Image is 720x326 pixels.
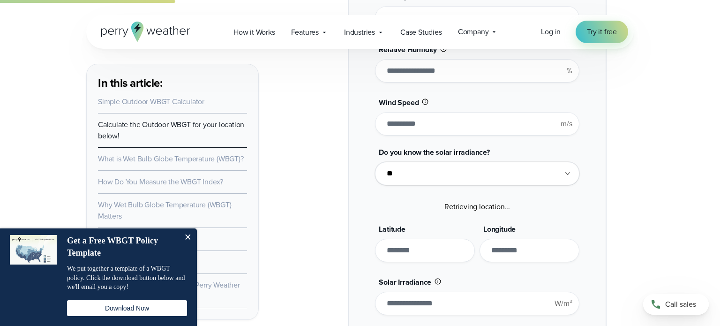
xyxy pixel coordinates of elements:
[67,235,177,259] h4: Get a Free WBGT Policy Template
[98,76,247,91] h3: In this article:
[587,26,617,38] span: Try it free
[67,264,187,292] p: We put together a template of a WBGT policy. Click the download button below and we'll email you ...
[541,26,561,37] span: Log in
[10,235,57,265] img: dialog featured image
[392,23,450,42] a: Case Studies
[444,201,510,212] span: Retrieving location...
[400,27,442,38] span: Case Studies
[98,199,232,221] a: Why Wet Bulb Globe Temperature (WBGT) Matters
[665,299,696,310] span: Call sales
[483,224,516,235] span: Longitude
[379,224,405,235] span: Latitude
[576,21,628,43] a: Try it free
[458,26,489,38] span: Company
[98,176,223,187] a: How Do You Measure the WBGT Index?
[379,44,437,55] span: Relative Humidity
[379,277,431,288] span: Solar Irradiance
[98,96,204,107] a: Simple Outdoor WBGT Calculator
[98,280,240,302] a: Watch how our customers use Perry Weather to calculate WBGT
[225,23,283,42] a: How it Works
[178,228,197,247] button: Close
[291,27,319,38] span: Features
[379,97,419,108] span: Wind Speed
[98,153,244,164] a: What is Wet Bulb Globe Temperature (WBGT)?
[541,26,561,38] a: Log in
[98,119,244,141] a: Calculate the Outdoor WBGT for your location below!
[344,27,375,38] span: Industries
[233,27,275,38] span: How it Works
[67,300,187,316] button: Download Now
[643,294,709,315] a: Call sales
[379,147,489,158] span: Do you know the solar irradiance?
